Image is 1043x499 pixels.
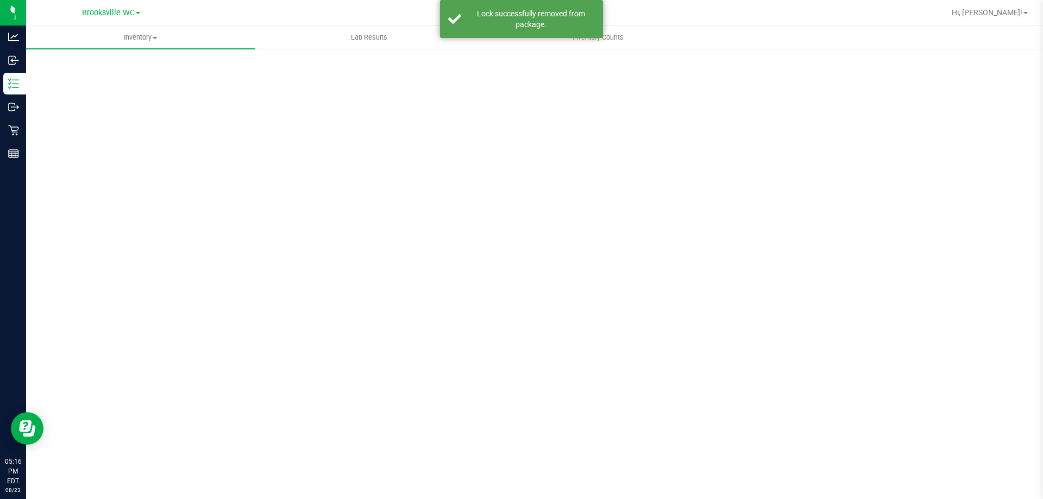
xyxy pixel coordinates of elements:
[336,33,402,42] span: Lab Results
[8,125,19,136] inline-svg: Retail
[255,26,483,49] a: Lab Results
[5,486,21,494] p: 08/23
[8,55,19,66] inline-svg: Inbound
[82,8,135,17] span: Brooksville WC
[5,457,21,486] p: 05:16 PM EDT
[8,78,19,89] inline-svg: Inventory
[952,8,1022,17] span: Hi, [PERSON_NAME]!
[8,31,19,42] inline-svg: Analytics
[11,412,43,445] iframe: Resource center
[8,102,19,112] inline-svg: Outbound
[26,26,255,49] a: Inventory
[26,33,255,42] span: Inventory
[467,8,595,30] div: Lock successfully removed from package.
[8,148,19,159] inline-svg: Reports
